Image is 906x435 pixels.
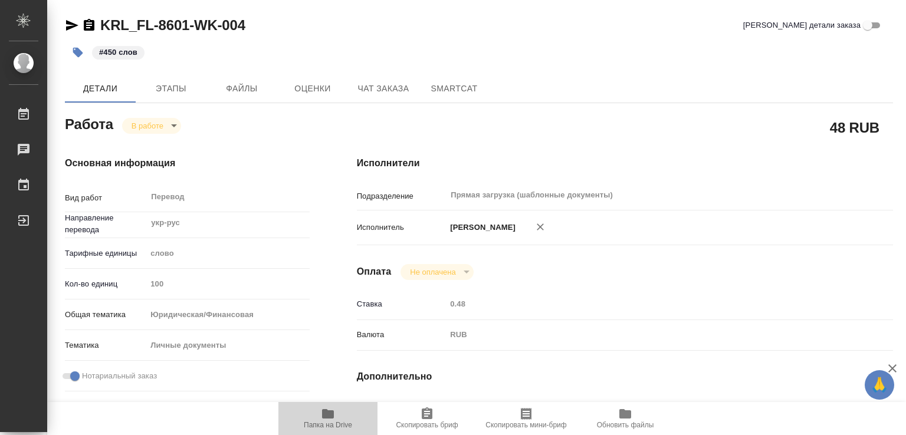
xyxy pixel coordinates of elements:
h4: Дополнительно [357,370,893,384]
div: Личные документы [146,335,309,355]
h4: Исполнители [357,156,893,170]
p: Валюта [357,329,447,341]
h4: Основная информация [65,156,310,170]
h4: Оплата [357,265,392,279]
div: Юридическая/Финансовая [146,305,309,325]
p: Тематика [65,340,146,351]
span: Папка на Drive [304,421,352,429]
input: Пустое поле [446,399,848,416]
span: Нотариальный заказ [82,370,157,382]
p: Общая тематика [65,309,146,321]
p: Ставка [357,298,447,310]
span: Обновить файлы [597,421,654,429]
p: #450 слов [99,47,137,58]
span: Файлы [214,81,270,96]
span: 450 слов [91,47,146,57]
h2: Работа [65,113,113,134]
button: 🙏 [865,370,894,400]
p: Кол-во единиц [65,278,146,290]
p: Исполнитель [357,222,447,233]
p: Тарифные единицы [65,248,146,259]
button: Скопировать мини-бриф [477,402,576,435]
button: Скопировать ссылку [82,18,96,32]
a: KRL_FL-8601-WK-004 [100,17,245,33]
p: Подразделение [357,190,447,202]
div: RUB [446,325,848,345]
div: В работе [122,118,181,134]
span: Скопировать мини-бриф [485,421,566,429]
p: Направление перевода [65,212,146,236]
div: В работе [401,264,473,280]
button: Скопировать ссылку для ЯМессенджера [65,18,79,32]
div: слово [146,243,309,263]
span: SmartCat [426,81,482,96]
button: Обновить файлы [576,402,675,435]
span: Чат заказа [355,81,412,96]
button: Не оплачена [406,267,459,277]
span: Оценки [284,81,341,96]
p: [PERSON_NAME] [446,222,516,233]
span: 🙏 [869,373,889,397]
h2: 48 RUB [830,117,879,137]
input: Пустое поле [446,295,848,312]
span: Скопировать бриф [396,421,458,429]
button: В работе [128,121,167,131]
button: Папка на Drive [278,402,377,435]
span: Этапы [143,81,199,96]
input: Пустое поле [146,275,309,292]
button: Скопировать бриф [377,402,477,435]
p: Вид работ [65,192,146,204]
span: Детали [72,81,129,96]
span: [PERSON_NAME] детали заказа [743,19,861,31]
button: Добавить тэг [65,39,91,65]
button: Удалить исполнителя [527,214,553,240]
